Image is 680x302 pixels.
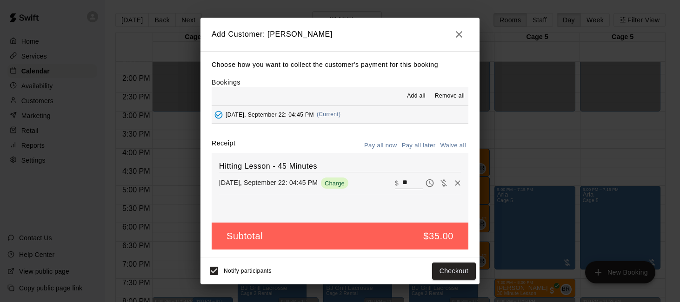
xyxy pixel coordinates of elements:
button: Pay all later [400,138,438,153]
h2: Add Customer: [PERSON_NAME] [200,18,480,51]
button: Checkout [432,263,476,280]
p: $ [395,178,399,188]
span: Charge [321,180,348,187]
button: Pay all now [362,138,400,153]
span: Notify participants [224,268,272,275]
label: Receipt [212,138,235,153]
span: Waive payment [437,178,451,186]
button: Waive all [438,138,468,153]
button: Remove [451,176,465,190]
span: [DATE], September 22: 04:45 PM [226,111,314,118]
span: Add all [407,92,426,101]
button: Added - Collect Payment[DATE], September 22: 04:45 PM(Current) [212,106,468,123]
label: Bookings [212,79,240,86]
span: (Current) [317,111,341,118]
h5: $35.00 [423,230,453,243]
span: Remove all [435,92,465,101]
button: Add all [401,89,431,104]
p: Choose how you want to collect the customer's payment for this booking [212,59,468,71]
span: Pay later [423,178,437,186]
button: Remove all [431,89,468,104]
p: [DATE], September 22: 04:45 PM [219,178,318,187]
button: Added - Collect Payment [212,108,226,122]
h5: Subtotal [227,230,263,243]
h6: Hitting Lesson - 45 Minutes [219,160,461,172]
